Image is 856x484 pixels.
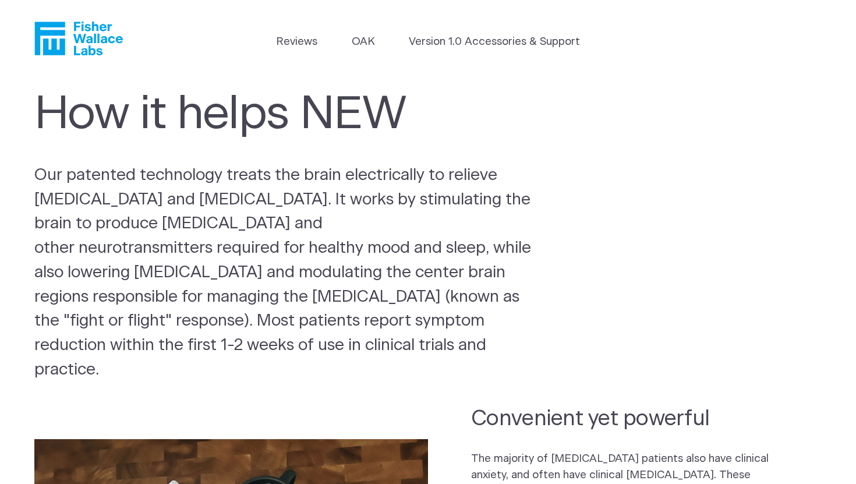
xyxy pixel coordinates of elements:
p: Our patented technology treats the brain electrically to relieve [MEDICAL_DATA] and [MEDICAL_DATA... [34,164,543,383]
a: Reviews [276,34,317,50]
h1: How it helps NEW [34,88,519,142]
a: Version 1.0 Accessories & Support [409,34,580,50]
h2: Convenient yet powerful [471,404,779,433]
a: OAK [352,34,375,50]
a: Fisher Wallace [34,22,123,55]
